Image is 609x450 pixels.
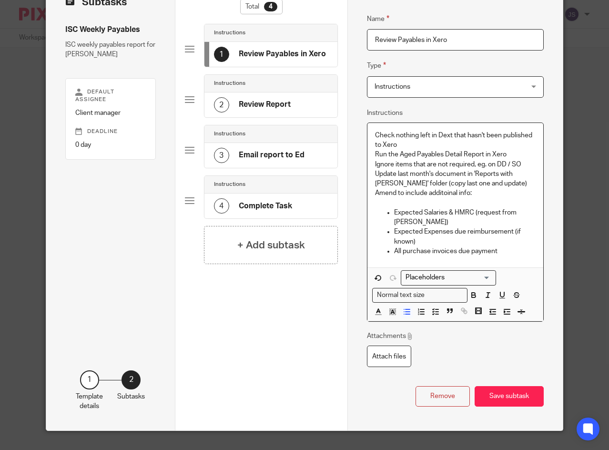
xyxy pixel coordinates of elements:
p: Attachments [367,331,413,341]
p: Client manager [75,108,146,118]
div: Placeholders [401,270,496,285]
div: 3 [214,148,229,163]
p: Expected Expenses due reimbursement (if known) [394,227,536,246]
p: Amend to include additoinal info: [375,188,536,198]
h4: Instructions [214,181,245,188]
span: Normal text size [375,290,426,300]
p: Template details [76,392,103,411]
div: 4 [214,198,229,214]
button: Remove [416,386,470,407]
p: Ignore items that are not required, eg. on DD / SO [375,160,536,169]
p: All purchase invoices due payment [394,246,536,256]
label: Name [367,13,389,24]
h4: Review Payables in Xero [239,49,326,59]
h4: Complete Task [239,201,292,211]
div: Search for option [401,270,496,285]
input: Search for option [427,290,462,300]
p: Deadline [75,128,146,135]
h4: ISC Weekly Payables [65,25,156,35]
label: Type [367,60,386,71]
h4: Review Report [239,100,291,110]
label: Instructions [367,108,403,118]
h4: Email report to Ed [239,150,304,160]
h4: Instructions [214,80,245,87]
div: 1 [80,370,99,389]
p: Expected Salaries & HMRC (request from [PERSON_NAME]) [394,208,536,227]
label: Attach files [367,346,411,367]
div: 4 [264,2,277,11]
div: 2 [214,97,229,112]
h4: Instructions [214,130,245,138]
h4: + Add subtask [237,238,305,253]
p: Check nothing left in Dext that hasn't been published to Xero [375,131,536,150]
h4: Instructions [214,29,245,37]
div: Text styles [372,288,467,303]
button: Save subtask [475,386,544,407]
div: Search for option [372,288,467,303]
p: ISC weekly payables report for [PERSON_NAME] [65,40,156,60]
p: Subtasks [117,392,145,401]
div: 1 [214,47,229,62]
p: Run the Aged Payables Detail Report in Xero [375,150,536,159]
input: Search for option [402,273,490,283]
div: 2 [122,370,141,389]
p: 0 day [75,140,146,150]
span: Instructions [375,83,410,90]
p: Default assignee [75,88,146,103]
p: Update last month's document in 'Reports with [PERSON_NAME]' folder (copy last one and update) [375,169,536,189]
